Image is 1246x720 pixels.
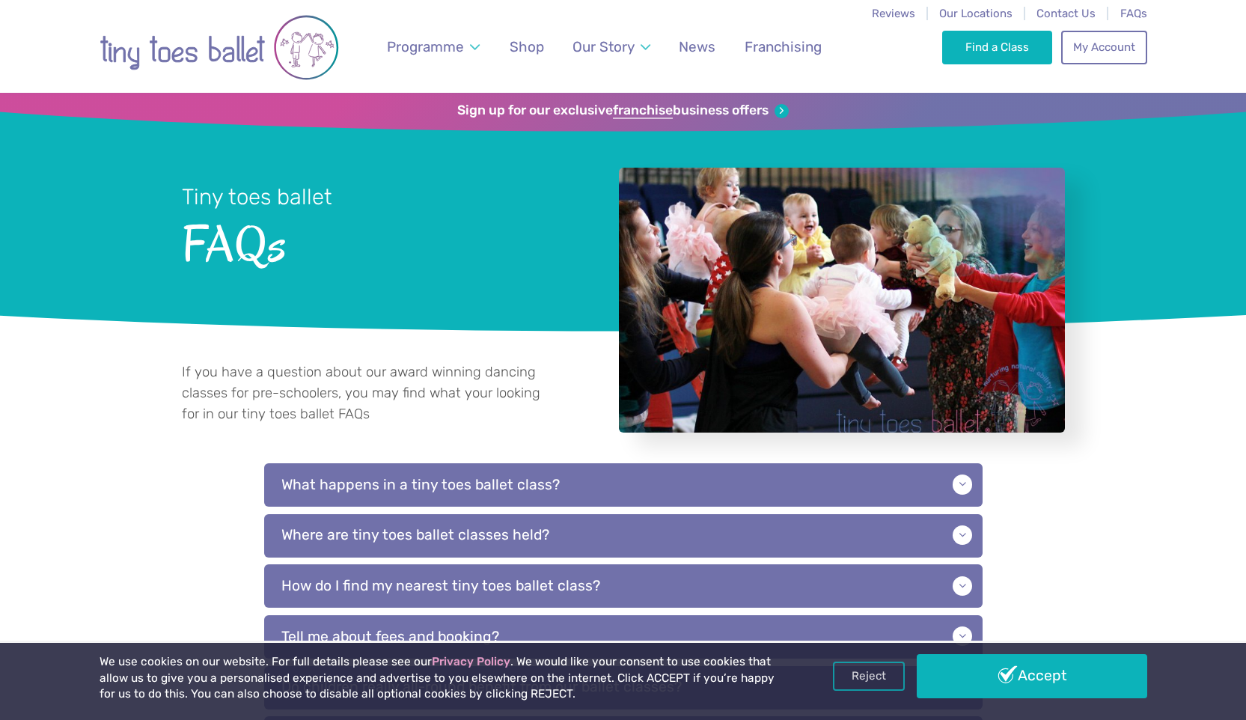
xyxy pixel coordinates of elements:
[745,38,822,55] span: Franchising
[565,29,657,64] a: Our Story
[182,212,579,272] span: FAQs
[613,103,673,119] strong: franchise
[264,615,983,659] p: Tell me about fees and booking?
[387,38,464,55] span: Programme
[672,29,723,64] a: News
[510,38,544,55] span: Shop
[679,38,715,55] span: News
[182,184,332,210] small: Tiny toes ballet
[833,662,905,690] a: Reject
[379,29,486,64] a: Programme
[100,654,781,703] p: We use cookies on our website. For full details please see our . We would like your consent to us...
[942,31,1052,64] a: Find a Class
[502,29,551,64] a: Shop
[264,564,983,608] p: How do I find my nearest tiny toes ballet class?
[572,38,635,55] span: Our Story
[432,655,510,668] a: Privacy Policy
[1036,7,1096,20] a: Contact Us
[939,7,1013,20] a: Our Locations
[872,7,915,20] a: Reviews
[1120,7,1147,20] a: FAQs
[457,103,789,119] a: Sign up for our exclusivefranchisebusiness offers
[264,514,983,558] p: Where are tiny toes ballet classes held?
[737,29,828,64] a: Franchising
[264,463,983,507] p: What happens in a tiny toes ballet class?
[182,362,553,424] p: If you have a question about our award winning dancing classes for pre-schoolers, you may find wh...
[1061,31,1146,64] a: My Account
[100,10,339,85] img: tiny toes ballet
[917,654,1147,698] a: Accept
